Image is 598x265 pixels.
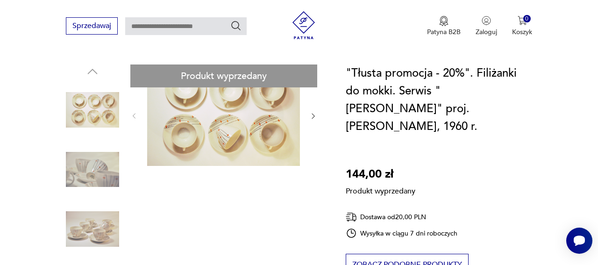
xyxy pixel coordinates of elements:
button: Sprzedawaj [66,17,118,35]
img: Patyna - sklep z meblami i dekoracjami vintage [290,11,318,39]
img: Ikona dostawy [346,211,357,223]
div: Wysyłka w ciągu 7 dni roboczych [346,228,458,239]
button: Szukaj [230,20,242,31]
p: Patyna B2B [427,28,461,36]
p: Koszyk [512,28,532,36]
iframe: Smartsupp widget button [566,228,592,254]
p: Produkt wyprzedany [346,183,415,196]
h1: "Tłusta promocja - 20%". Filiżanki do mokki. Serwis "[PERSON_NAME]" proj. [PERSON_NAME], 1960 r. [346,64,532,136]
img: Ikona medalu [439,16,448,26]
a: Ikona medaluPatyna B2B [427,16,461,36]
a: Sprzedawaj [66,23,118,30]
div: 0 [523,15,531,23]
img: Ikonka użytkownika [482,16,491,25]
img: Ikona koszyka [518,16,527,25]
p: Zaloguj [476,28,497,36]
div: Dostawa od 20,00 PLN [346,211,458,223]
p: 144,00 zł [346,165,415,183]
button: 0Koszyk [512,16,532,36]
button: Zaloguj [476,16,497,36]
button: Patyna B2B [427,16,461,36]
